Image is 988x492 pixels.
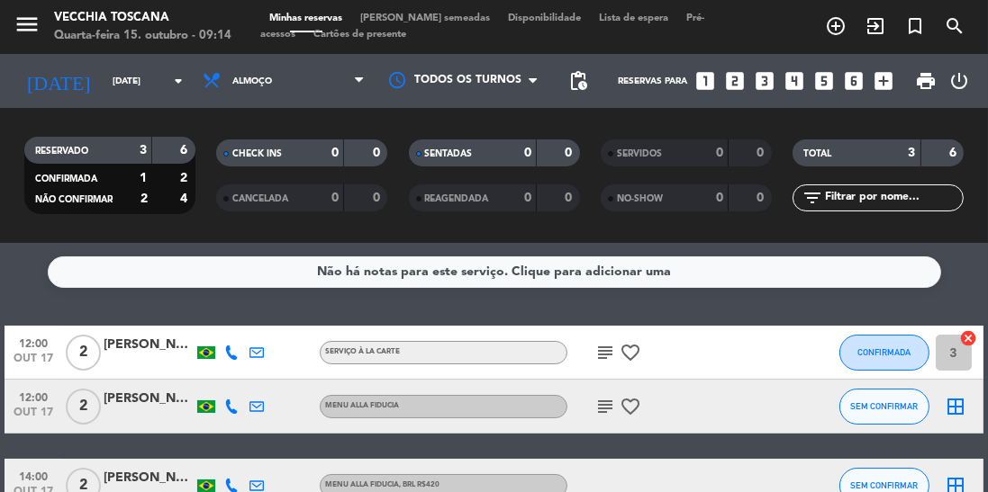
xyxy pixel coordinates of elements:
strong: 2 [140,192,148,205]
i: filter_list [802,187,823,209]
span: Reserva especial [895,11,935,41]
span: 12:00 [11,332,56,353]
span: Disponibilidade [499,13,590,23]
strong: 1 [140,172,147,184]
strong: 0 [565,192,576,204]
span: 2 [66,389,101,425]
strong: 0 [716,147,723,159]
span: Lista de espera [590,13,677,23]
i: looks_3 [753,69,776,93]
div: Quarta-feira 15. outubro - 09:14 [54,27,231,45]
span: print [915,70,937,92]
span: CONFIRMADA [35,174,97,183]
strong: 0 [757,147,767,159]
div: [PERSON_NAME] [104,389,194,409]
span: 12:00 [11,386,56,407]
span: NO-SHOW [617,194,663,203]
button: SEM CONFIRMAR [839,389,929,425]
span: CONFIRMADA [857,347,911,357]
strong: 0 [373,192,384,204]
i: looks_one [693,69,717,93]
span: RESERVAR MESA [816,11,856,41]
div: Não há notas para este serviço. Clique para adicionar uma [317,262,671,282]
div: [PERSON_NAME] [104,335,194,355]
strong: 6 [180,144,191,157]
i: arrow_drop_down [168,70,189,92]
span: out 17 [11,407,56,427]
strong: 0 [565,147,576,159]
strong: 0 [331,192,339,204]
span: SEM CONFIRMAR [850,401,918,411]
i: subject [594,396,616,417]
strong: 0 [716,192,723,204]
span: Cartões de presente [304,30,415,40]
i: menu [14,11,41,38]
span: Menu alla Fiducia [325,402,399,409]
span: 14:00 [11,465,56,486]
span: , BRL R$420 [399,481,440,488]
span: WALK IN [856,11,895,41]
strong: 4 [180,192,191,205]
div: Vecchia Toscana [54,9,231,27]
i: subject [594,342,616,363]
button: menu [14,11,41,44]
i: power_settings_new [948,70,970,92]
strong: 0 [524,192,531,204]
span: Almoço [232,76,272,86]
div: [PERSON_NAME] [104,468,194,488]
i: favorite_border [620,396,641,417]
span: Serviço à la carte [325,348,400,355]
span: [PERSON_NAME] semeadas [351,13,499,23]
span: SEM CONFIRMAR [850,480,918,490]
button: CONFIRMADA [839,335,929,371]
i: exit_to_app [865,15,886,37]
i: [DATE] [14,62,104,100]
span: 2 [66,335,101,371]
strong: 3 [140,144,147,157]
i: search [944,15,965,37]
strong: 0 [757,192,767,204]
i: add_box [872,69,895,93]
span: CHECK INS [232,149,282,158]
i: looks_two [723,69,747,93]
i: border_all [946,396,967,417]
strong: 3 [909,147,916,159]
span: Minhas reservas [260,13,351,23]
strong: 0 [373,147,384,159]
strong: 0 [524,147,531,159]
span: TOTAL [803,149,831,158]
i: looks_6 [842,69,866,93]
span: PESQUISA [935,11,974,41]
i: add_circle_outline [825,15,847,37]
span: SERVIDOS [617,149,662,158]
i: looks_4 [783,69,806,93]
strong: 2 [180,172,191,184]
i: favorite_border [620,342,641,363]
span: NÃO CONFIRMAR [35,195,113,204]
span: CANCELADA [232,194,288,203]
i: cancel [960,329,978,347]
i: turned_in_not [904,15,926,37]
span: SENTADAS [425,149,473,158]
span: REAGENDADA [425,194,489,203]
span: RESERVADO [35,147,88,156]
i: looks_5 [812,69,836,93]
span: Reservas para [618,76,687,86]
strong: 0 [331,147,339,159]
div: LOG OUT [944,54,974,108]
input: Filtrar por nome... [823,188,963,208]
span: pending_actions [567,70,589,92]
span: out 17 [11,353,56,373]
strong: 6 [949,147,960,159]
span: Menu alla Fiducia [325,481,440,488]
